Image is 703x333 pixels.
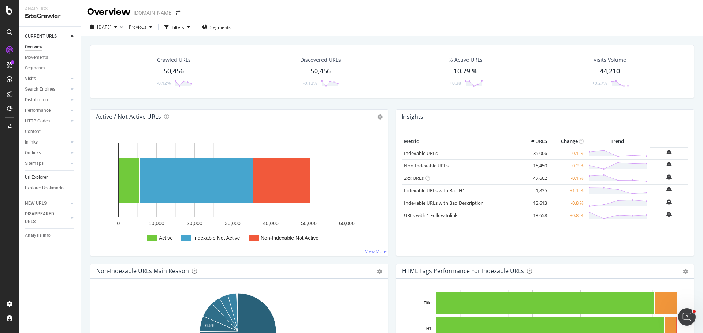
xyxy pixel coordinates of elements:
[96,136,382,250] svg: A chart.
[549,136,585,147] th: Change
[404,212,458,219] a: URLs with 1 Follow Inlink
[25,117,50,125] div: HTTP Codes
[172,24,184,30] div: Filters
[520,159,549,172] td: 15,450
[520,184,549,197] td: 1,825
[600,67,620,76] div: 44,210
[87,21,120,33] button: [DATE]
[377,269,382,274] div: gear
[402,136,520,147] th: Metric
[303,80,317,86] div: -0.12%
[594,56,626,64] div: Visits Volume
[549,147,585,160] td: -0.1 %
[20,42,26,48] img: tab_domain_overview_orange.svg
[25,86,68,93] a: Search Engines
[149,220,164,226] text: 10,000
[25,149,41,157] div: Outlinks
[25,75,68,83] a: Visits
[404,150,438,156] a: Indexable URLs
[549,159,585,172] td: -0.2 %
[549,209,585,222] td: +0.8 %
[404,175,424,181] a: 2xx URLs
[549,172,585,184] td: -0.1 %
[157,80,171,86] div: -0.12%
[126,21,155,33] button: Previous
[520,172,549,184] td: 47,602
[25,117,68,125] a: HTTP Codes
[25,200,47,207] div: NEW URLS
[301,220,317,226] text: 50,000
[21,12,36,18] div: v 4.0.25
[12,19,18,25] img: website_grey.svg
[19,19,81,25] div: Domain: [DOMAIN_NAME]
[263,220,279,226] text: 40,000
[300,56,341,64] div: Discovered URLs
[25,6,75,12] div: Analytics
[450,80,461,86] div: +0.38
[424,300,432,306] text: Title
[120,23,126,30] span: vs
[81,43,123,48] div: Keywords by Traffic
[592,80,607,86] div: +0.27%
[404,162,449,169] a: Non-Indexable URLs
[25,210,68,226] a: DISAPPEARED URLS
[25,86,55,93] div: Search Engines
[520,136,549,147] th: # URLS
[585,136,650,147] th: Trend
[261,235,319,241] text: Non-Indexable Not Active
[25,139,38,146] div: Inlinks
[25,107,68,114] a: Performance
[339,220,355,226] text: 60,000
[126,24,146,30] span: Previous
[25,174,48,181] div: Url Explorer
[25,184,64,192] div: Explorer Bookmarks
[25,210,62,226] div: DISAPPEARED URLS
[520,197,549,209] td: 13,613
[365,248,387,254] a: View More
[187,220,202,226] text: 20,000
[176,10,180,15] div: arrow-right-arrow-left
[666,150,672,155] div: bell-plus
[25,96,68,104] a: Distribution
[666,199,672,205] div: bell-plus
[402,112,423,122] h4: Insights
[199,21,234,33] button: Segments
[28,43,66,48] div: Domain Overview
[678,308,696,326] iframe: Intercom live chat
[520,147,549,160] td: 35,006
[205,323,216,328] text: 6.5%
[25,160,44,167] div: Sitemaps
[25,232,51,239] div: Analysis Info
[97,24,111,30] span: 2025 Oct. 11th
[134,9,173,16] div: [DOMAIN_NAME]
[683,269,688,274] div: gear
[25,54,76,61] a: Movements
[25,54,48,61] div: Movements
[549,184,585,197] td: +1.1 %
[25,160,68,167] a: Sitemaps
[25,149,68,157] a: Outlinks
[25,43,42,51] div: Overview
[25,128,41,136] div: Content
[454,67,478,76] div: 10.79 %
[157,56,191,64] div: Crawled URLs
[25,12,75,20] div: SiteCrawler
[161,21,193,33] button: Filters
[12,12,18,18] img: logo_orange.svg
[225,220,241,226] text: 30,000
[96,112,161,122] h4: Active / Not Active URLs
[87,6,131,18] div: Overview
[25,64,76,72] a: Segments
[666,162,672,167] div: bell-plus
[25,200,68,207] a: NEW URLS
[25,96,48,104] div: Distribution
[666,211,672,217] div: bell-plus
[25,107,51,114] div: Performance
[449,56,483,64] div: % Active URLs
[96,267,189,275] div: Non-Indexable URLs Main Reason
[520,209,549,222] td: 13,658
[310,67,331,76] div: 50,456
[25,33,57,40] div: CURRENT URLS
[117,220,120,226] text: 0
